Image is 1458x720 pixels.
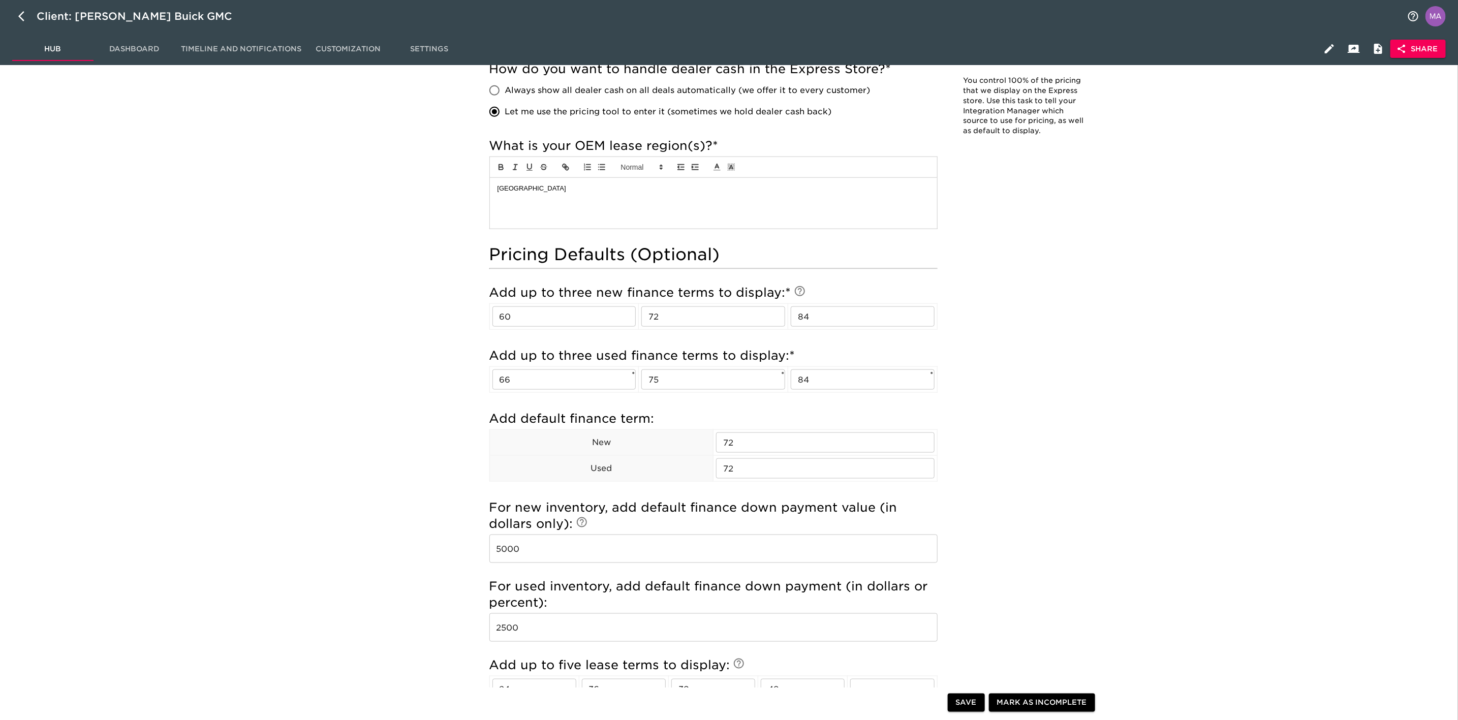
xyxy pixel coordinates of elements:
p: [GEOGRAPHIC_DATA] [498,184,929,193]
h5: Add up to five lease terms to display: [489,657,938,673]
p: You control 100% of the pricing that we display on the Express store. Use this task to tell your ... [964,76,1085,136]
p: New [492,436,711,449]
img: Profile [1425,6,1446,26]
button: Save [948,694,985,712]
button: Client View [1342,37,1366,61]
button: Mark as Incomplete [989,694,1095,712]
span: Hub [18,43,87,55]
input: Example: $5000 or 25% [489,613,938,642]
button: Internal Notes and Comments [1366,37,1390,61]
button: Share [1390,40,1446,58]
p: Used [492,462,711,475]
h5: What is your OEM lease region(s)? [489,138,938,154]
span: Timeline and Notifications [181,43,301,55]
div: Client: [PERSON_NAME] Buick GMC [37,8,246,24]
button: notifications [1401,4,1425,28]
span: Let me use the pricing tool to enter it (sometimes we hold dealer cash back) [505,106,832,118]
span: Dashboard [100,43,169,55]
h4: Pricing Defaults (Optional) [489,244,938,265]
button: Edit Hub [1317,37,1342,61]
h5: Add up to three new finance terms to display: [489,285,938,301]
h5: Add up to three used finance terms to display: [489,348,938,364]
h5: For used inventory, add default finance down payment (in dollars or percent): [489,578,938,611]
h5: Add default finance term: [489,411,938,427]
span: Settings [395,43,464,55]
input: Example: $5000 [489,535,938,563]
span: Share [1399,43,1438,55]
span: Mark as Incomplete [997,697,1087,709]
span: Save [956,697,977,709]
h5: How do you want to handle dealer cash in the Express Store? [489,61,938,77]
span: Always show all dealer cash on all deals automatically (we offer it to every customer) [505,84,871,97]
span: Customization [314,43,383,55]
h5: For new inventory, add default finance down payment value (in dollars only): [489,499,938,532]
